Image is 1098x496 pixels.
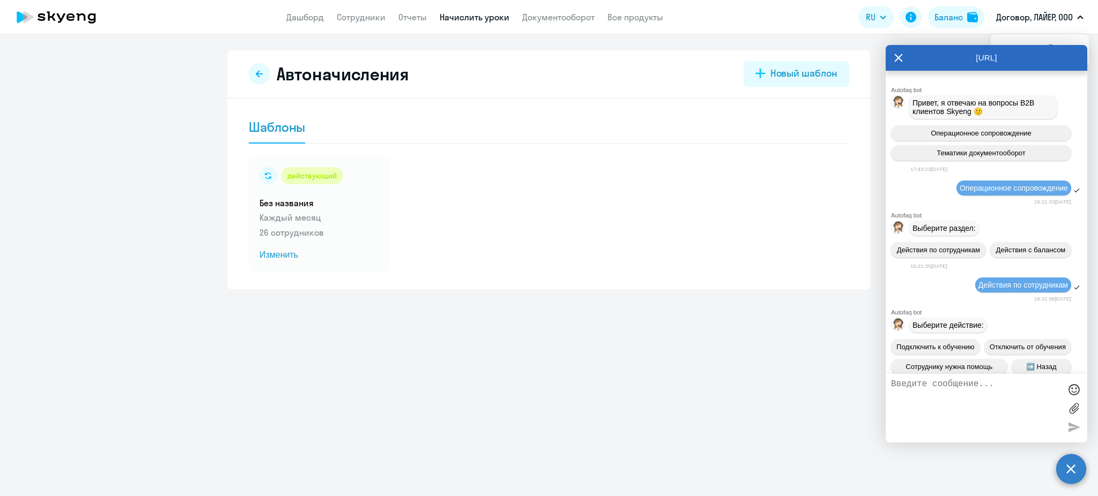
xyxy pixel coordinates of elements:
a: Начислить уроки [440,12,509,22]
span: Операционное сопровождение [931,129,1032,137]
span: Привет, я отвечаю на вопросы B2B клиентов Skyeng 🙂 [912,99,1036,116]
button: ➡️ Назад [1012,359,1072,374]
span: ➡️ Назад [1026,363,1057,371]
a: Все продукты [607,12,663,22]
span: Выберите раздел: [912,224,976,232]
ul: RU [991,34,1089,65]
a: Дашборд [286,12,324,22]
button: Действия по сотрудникам [891,242,986,258]
button: Отключить от обучения [984,339,1071,355]
img: balance [967,12,978,22]
div: Баланс [934,11,963,24]
button: Действия с балансом [990,242,1071,258]
div: Autofaq bot [891,212,1087,219]
span: Изменить [259,249,379,261]
span: Действия по сотрудникам [978,281,1068,289]
div: Autofaq bot [891,309,1087,315]
div: Новый шаблон [770,66,837,80]
span: Действия с балансом [996,246,1065,254]
time: 16:21:35[DATE] [910,263,947,269]
time: 17:43:23[DATE] [910,166,947,172]
button: Новый шаблон [744,61,849,87]
a: Отчеты [398,12,427,22]
span: Действия по сотрудникам [897,246,980,254]
button: RU [858,6,894,28]
span: Сотруднику нужна помощь [906,363,992,371]
span: RU [866,11,876,24]
h2: Автоначисления [277,63,409,85]
img: bot avatar [892,96,905,111]
label: Лимит 10 файлов [1066,400,1082,416]
time: 16:21:33[DATE] [1034,199,1071,205]
span: Подключить к обучению [896,343,975,351]
button: Балансbalance [928,6,984,28]
span: Отключить от обучения [990,343,1066,351]
div: действующий [281,167,343,184]
p: Каждый месяц [259,211,379,224]
button: Договор, ЛАЙЕР, ООО [991,4,1089,30]
button: Сотруднику нужна помощь [891,359,1007,374]
img: bot avatar [892,221,905,237]
time: 16:21:38[DATE] [1034,296,1071,302]
span: Операционное сопровождение [960,184,1068,192]
div: Шаблоны [249,118,305,136]
h5: Без названия [259,197,379,209]
button: Операционное сопровождение [891,125,1071,141]
img: bot avatar [892,318,905,334]
a: Документооборот [522,12,595,22]
a: Сотрудники [337,12,385,22]
span: Выберите действие: [912,321,984,329]
p: Договор, ЛАЙЕР, ООО [996,11,1073,24]
button: Тематики документооборот [891,145,1071,161]
p: 26 сотрудников [259,226,379,239]
button: Подключить к обучению [891,339,980,355]
span: Тематики документооборот [937,149,1026,157]
div: Autofaq bot [891,87,1087,93]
